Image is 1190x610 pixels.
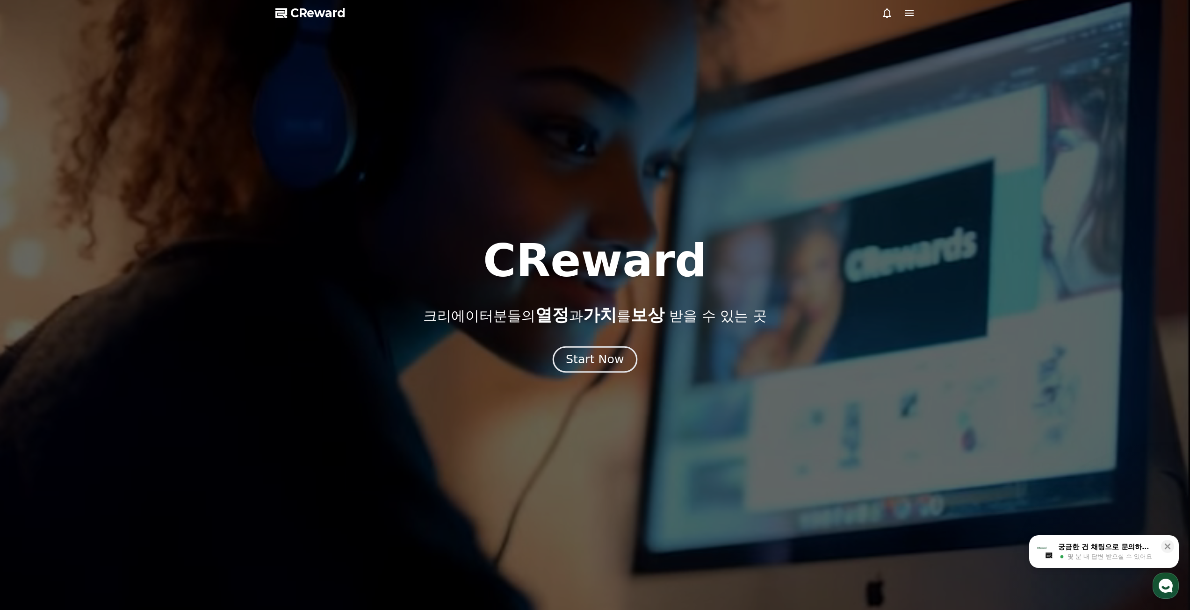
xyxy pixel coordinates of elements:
[62,296,121,320] a: 대화
[483,238,707,283] h1: CReward
[144,310,156,318] span: 설정
[631,305,664,324] span: 보상
[555,356,635,365] a: Start Now
[121,296,180,320] a: 설정
[583,305,617,324] span: 가치
[566,352,624,367] div: Start Now
[535,305,569,324] span: 열정
[290,6,346,21] span: CReward
[553,346,637,373] button: Start Now
[423,306,766,324] p: 크리에이터분들의 과 를 받을 수 있는 곳
[275,6,346,21] a: CReward
[3,296,62,320] a: 홈
[29,310,35,318] span: 홈
[86,311,97,318] span: 대화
